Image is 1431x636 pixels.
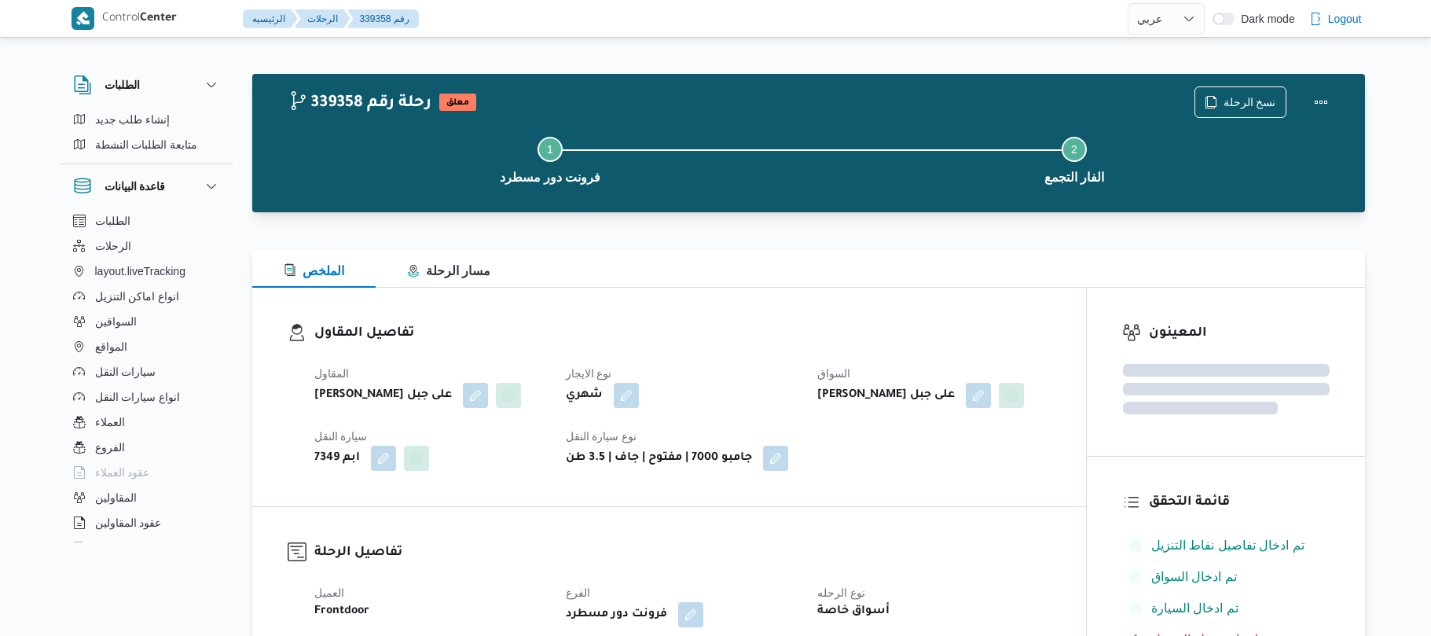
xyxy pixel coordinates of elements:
[1151,601,1238,615] span: تم ادخال السيارة
[1151,599,1238,618] span: تم ادخال السيارة
[295,9,350,28] button: الرحلات
[95,413,125,432] span: العملاء
[95,237,131,256] span: الرحلات
[314,586,344,599] span: العميل
[566,386,603,405] b: شهري
[67,233,227,259] button: الرحلات
[1151,539,1304,552] span: تم ادخال تفاصيل نفاط التنزيل
[67,132,227,157] button: متابعة الطلبات النشطة
[288,94,431,114] h2: 339358 رحلة رقم
[243,9,298,28] button: الرئيسيه
[1194,86,1286,118] button: نسخ الرحلة
[95,337,127,356] span: المواقع
[314,542,1051,564] h3: تفاصيل الرحلة
[61,107,233,164] div: الطلبات
[817,367,850,380] span: السواق
[566,586,590,599] span: الفرع
[95,463,150,482] span: عقود العملاء
[73,177,221,196] button: قاعدة البيانات
[314,602,369,621] b: Frontdoor
[314,430,368,443] span: سيارة النقل
[817,602,890,621] b: أسواق خاصة
[1123,596,1330,621] button: تم ادخال السيارة
[95,539,160,557] span: اجهزة التليفون
[67,485,227,510] button: المقاولين
[566,605,667,624] b: فرونت دور مسطرد
[95,312,137,331] span: السواقين
[566,367,612,380] span: نوع الايجار
[95,362,156,381] span: سيارات النقل
[1044,168,1104,187] span: الفار التجمع
[284,264,344,278] span: الملخص
[105,177,166,196] h3: قاعدة البيانات
[95,211,130,230] span: الطلبات
[314,367,349,380] span: المقاول
[67,334,227,359] button: المواقع
[1224,93,1276,112] span: نسخ الرحلة
[67,107,227,132] button: إنشاء طلب جديد
[95,287,180,306] span: انواع اماكن التنزيل
[407,264,490,278] span: مسار الرحلة
[67,435,227,460] button: الفروع
[547,143,553,156] span: 1
[314,323,1051,344] h3: تفاصيل المقاول
[67,359,227,384] button: سيارات النقل
[439,94,476,111] span: معلق
[95,110,171,129] span: إنشاء طلب جديد
[72,7,94,30] img: X8yXhbKr1z7QwAAAABJRU5ErkJggg==
[1123,533,1330,558] button: تم ادخال تفاصيل نفاط التنزيل
[500,168,601,187] span: فرونت دور مسطرد
[67,535,227,561] button: اجهزة التليفون
[67,259,227,284] button: layout.liveTracking
[95,513,162,532] span: عقود المقاولين
[566,449,752,468] b: جامبو 7000 | مفتوح | جاف | 3.5 طن
[1151,568,1237,586] span: تم ادخال السواق
[813,118,1337,200] button: الفار التجمع
[314,386,452,405] b: [PERSON_NAME] على جبل
[67,460,227,485] button: عقود العملاء
[1305,86,1337,118] button: Actions
[95,262,185,281] span: layout.liveTracking
[105,75,140,94] h3: الطلبات
[347,9,419,28] button: 339358 رقم
[1151,570,1237,583] span: تم ادخال السواق
[446,98,469,108] b: معلق
[314,449,360,468] b: ابم 7349
[67,410,227,435] button: العملاء
[95,388,181,406] span: انواع سيارات النقل
[67,208,227,233] button: الطلبات
[1328,9,1362,28] span: Logout
[61,208,233,549] div: قاعدة البيانات
[1071,143,1077,156] span: 2
[817,586,865,599] span: نوع الرحله
[1235,13,1294,25] span: Dark mode
[817,386,955,405] b: [PERSON_NAME] على جبل
[1151,536,1304,555] span: تم ادخال تفاصيل نفاط التنزيل
[1149,323,1330,344] h3: المعينون
[73,75,221,94] button: الطلبات
[1303,3,1368,35] button: Logout
[95,438,125,457] span: الفروع
[67,309,227,334] button: السواقين
[67,510,227,535] button: عقود المقاولين
[1123,564,1330,590] button: تم ادخال السواق
[67,384,227,410] button: انواع سيارات النقل
[288,118,813,200] button: فرونت دور مسطرد
[1149,492,1330,513] h3: قائمة التحقق
[95,488,137,507] span: المقاولين
[67,284,227,309] button: انواع اماكن التنزيل
[566,430,637,443] span: نوع سيارة النقل
[140,13,177,25] b: Center
[95,135,198,154] span: متابعة الطلبات النشطة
